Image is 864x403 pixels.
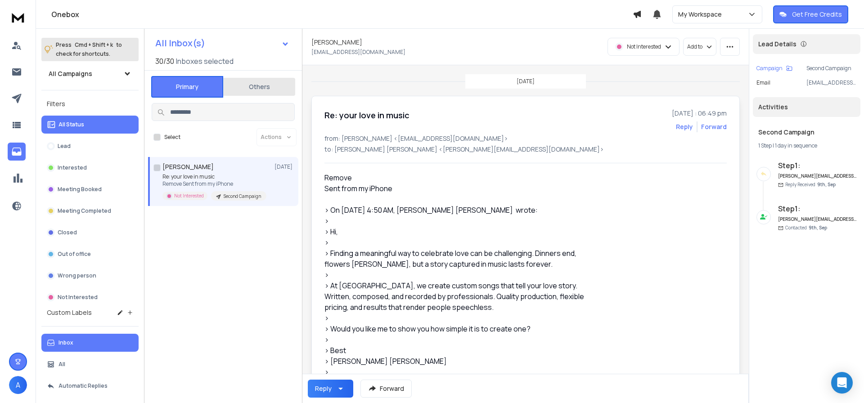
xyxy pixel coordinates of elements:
[51,9,633,20] h1: Onebox
[756,65,783,72] p: Campaign
[806,79,857,86] p: [EMAIL_ADDRESS][DOMAIN_NAME]
[58,207,111,215] p: Meeting Completed
[47,308,92,317] h3: Custom Labels
[758,128,855,137] h1: Second Campaign
[176,56,234,67] h3: Inboxes selected
[308,380,353,398] button: Reply
[678,10,725,19] p: My Workspace
[756,65,792,72] button: Campaign
[41,267,139,285] button: Wrong person
[58,339,73,346] p: Inbox
[758,40,796,49] p: Lead Details
[687,43,702,50] p: Add to
[517,78,535,85] p: [DATE]
[73,40,114,50] span: Cmd + Shift + k
[41,65,139,83] button: All Campaigns
[58,382,108,390] p: Automatic Replies
[151,76,223,98] button: Primary
[58,143,71,150] p: Lead
[41,159,139,177] button: Interested
[58,164,87,171] p: Interested
[778,216,857,223] h6: [PERSON_NAME][EMAIL_ADDRESS][DOMAIN_NAME]
[676,122,693,131] button: Reply
[785,224,827,231] p: Contacted
[58,272,96,279] p: Wrong person
[806,65,857,72] p: Second Campaign
[162,173,266,180] p: Re: your love in music
[324,109,409,121] h1: Re: your love in music
[41,245,139,263] button: Out of office
[41,288,139,306] button: Not Interested
[174,193,204,199] p: Not Interested
[41,334,139,352] button: Inbox
[778,203,857,214] h6: Step 1 :
[315,384,332,393] div: Reply
[311,49,405,56] p: [EMAIL_ADDRESS][DOMAIN_NAME]
[56,40,122,58] p: Press to check for shortcuts.
[758,142,772,149] span: 1 Step
[778,173,857,179] h6: [PERSON_NAME][EMAIL_ADDRESS][DOMAIN_NAME]
[148,34,297,52] button: All Inbox(s)
[360,380,412,398] button: Forward
[627,43,661,50] p: Not Interested
[155,39,205,48] h1: All Inbox(s)
[41,202,139,220] button: Meeting Completed
[41,116,139,134] button: All Status
[162,162,214,171] h1: [PERSON_NAME]
[41,377,139,395] button: Automatic Replies
[223,77,295,97] button: Others
[809,224,827,231] span: 9th, Sep
[41,224,139,242] button: Closed
[9,376,27,394] button: A
[274,163,295,170] p: [DATE]
[58,294,98,301] p: Not Interested
[701,122,727,131] div: Forward
[41,180,139,198] button: Meeting Booked
[58,251,91,258] p: Out of office
[41,137,139,155] button: Lead
[778,160,857,171] h6: Step 1 :
[773,5,848,23] button: Get Free Credits
[672,109,727,118] p: [DATE] : 06:49 pm
[9,9,27,26] img: logo
[58,229,77,236] p: Closed
[49,69,92,78] h1: All Campaigns
[58,186,102,193] p: Meeting Booked
[758,142,855,149] div: |
[817,181,836,188] span: 9th, Sep
[224,193,261,200] p: Second Campaign
[58,121,84,128] p: All Status
[164,134,180,141] label: Select
[324,145,727,154] p: to: [PERSON_NAME] [PERSON_NAME] <[PERSON_NAME][EMAIL_ADDRESS][DOMAIN_NAME]>
[155,56,174,67] span: 30 / 30
[311,38,362,47] h1: [PERSON_NAME]
[792,10,842,19] p: Get Free Credits
[756,79,770,86] p: Email
[324,134,727,143] p: from: [PERSON_NAME] <[EMAIL_ADDRESS][DOMAIN_NAME]>
[41,98,139,110] h3: Filters
[41,355,139,373] button: All
[831,372,853,394] div: Open Intercom Messenger
[753,97,860,117] div: Activities
[162,180,266,188] p: Remove Sent from my iPhone
[58,361,65,368] p: All
[775,142,817,149] span: 1 day in sequence
[785,181,836,188] p: Reply Received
